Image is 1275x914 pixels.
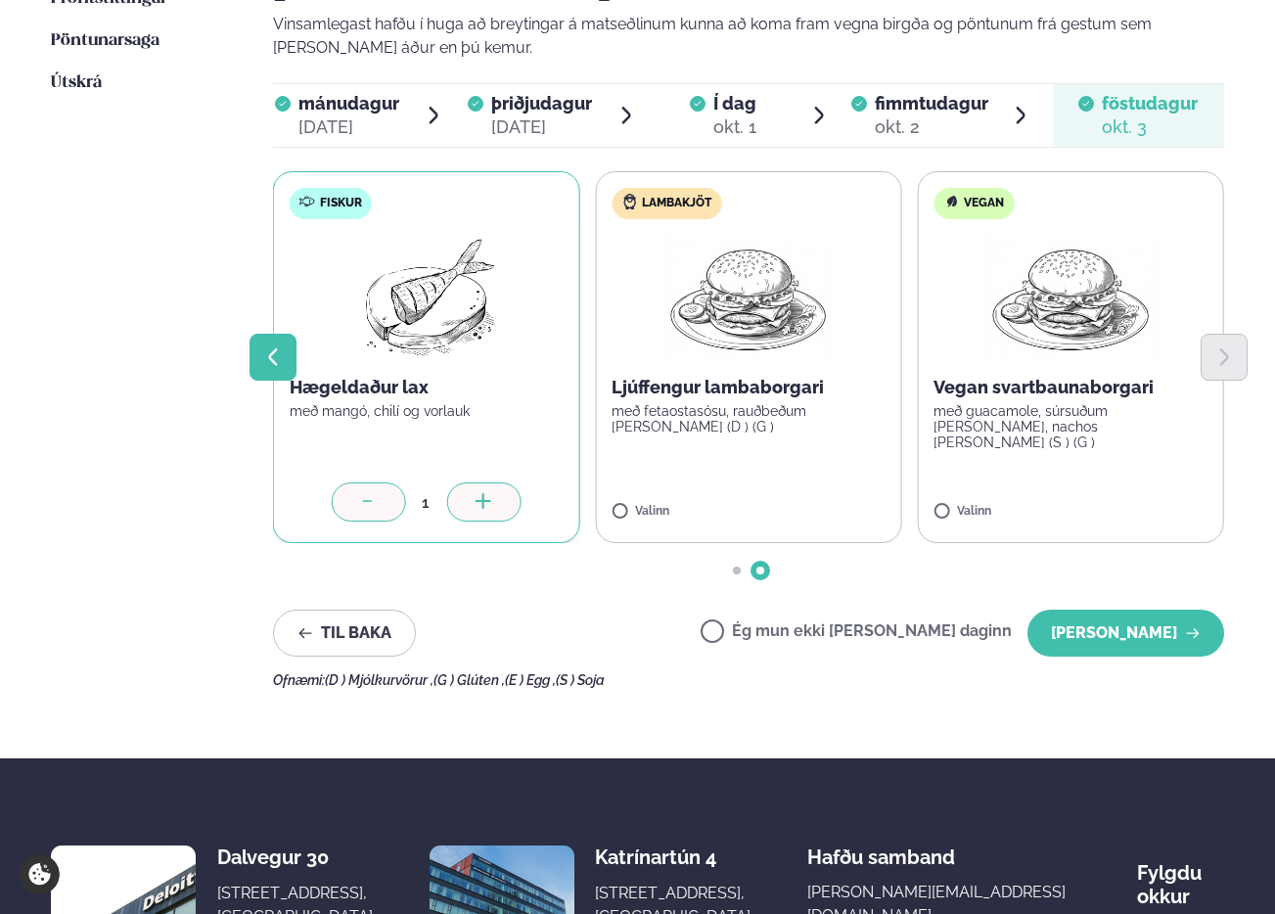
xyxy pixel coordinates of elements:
span: föstudagur [1102,93,1198,114]
button: Previous slide [250,334,296,381]
a: Útskrá [51,71,102,95]
img: Lamb.svg [621,194,637,209]
div: Dalvegur 30 [217,845,373,869]
a: Cookie settings [20,854,60,894]
button: [PERSON_NAME] [1027,610,1224,657]
div: [DATE] [298,115,399,139]
img: Vegan.svg [943,194,959,209]
div: okt. 1 [713,115,756,139]
p: með mangó, chilí og vorlauk [290,403,563,419]
button: Til baka [273,610,416,657]
span: Hafðu samband [807,830,955,869]
div: Fylgdu okkur [1137,845,1224,908]
span: Fiskur [320,196,362,211]
span: (S ) Soja [556,672,605,688]
span: Pöntunarsaga [51,32,159,49]
img: fish.svg [299,194,315,209]
span: (D ) Mjólkurvörur , [325,672,433,688]
p: Vegan svartbaunaborgari [933,376,1207,399]
div: okt. 2 [875,115,988,139]
span: Vegan [964,196,1004,211]
span: Í dag [713,92,756,115]
span: fimmtudagur [875,93,988,114]
div: okt. 3 [1102,115,1198,139]
p: Vinsamlegast hafðu í huga að breytingar á matseðlinum kunna að koma fram vegna birgða og pöntunum... [273,13,1224,60]
img: Hamburger.png [984,235,1158,360]
img: Fish.png [340,235,513,360]
span: Útskrá [51,74,102,91]
span: (G ) Glúten , [433,672,505,688]
span: Go to slide 2 [756,567,764,574]
button: Next slide [1201,334,1248,381]
p: með guacamole, súrsuðum [PERSON_NAME], nachos [PERSON_NAME] (S ) (G ) [933,403,1207,450]
div: Katrínartún 4 [595,845,751,869]
p: Ljúffengur lambaborgari [612,376,885,399]
span: (E ) Egg , [505,672,556,688]
div: [DATE] [491,115,592,139]
span: mánudagur [298,93,399,114]
span: Go to slide 1 [733,567,741,574]
p: Hægeldaður lax [290,376,563,399]
a: Pöntunarsaga [51,29,159,53]
div: Ofnæmi: [273,672,1224,688]
img: Hamburger.png [662,235,836,360]
p: með fetaostasósu, rauðbeðum [PERSON_NAME] (D ) (G ) [612,403,885,434]
span: þriðjudagur [491,93,592,114]
div: 1 [405,491,446,514]
span: Lambakjöt [642,196,711,211]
